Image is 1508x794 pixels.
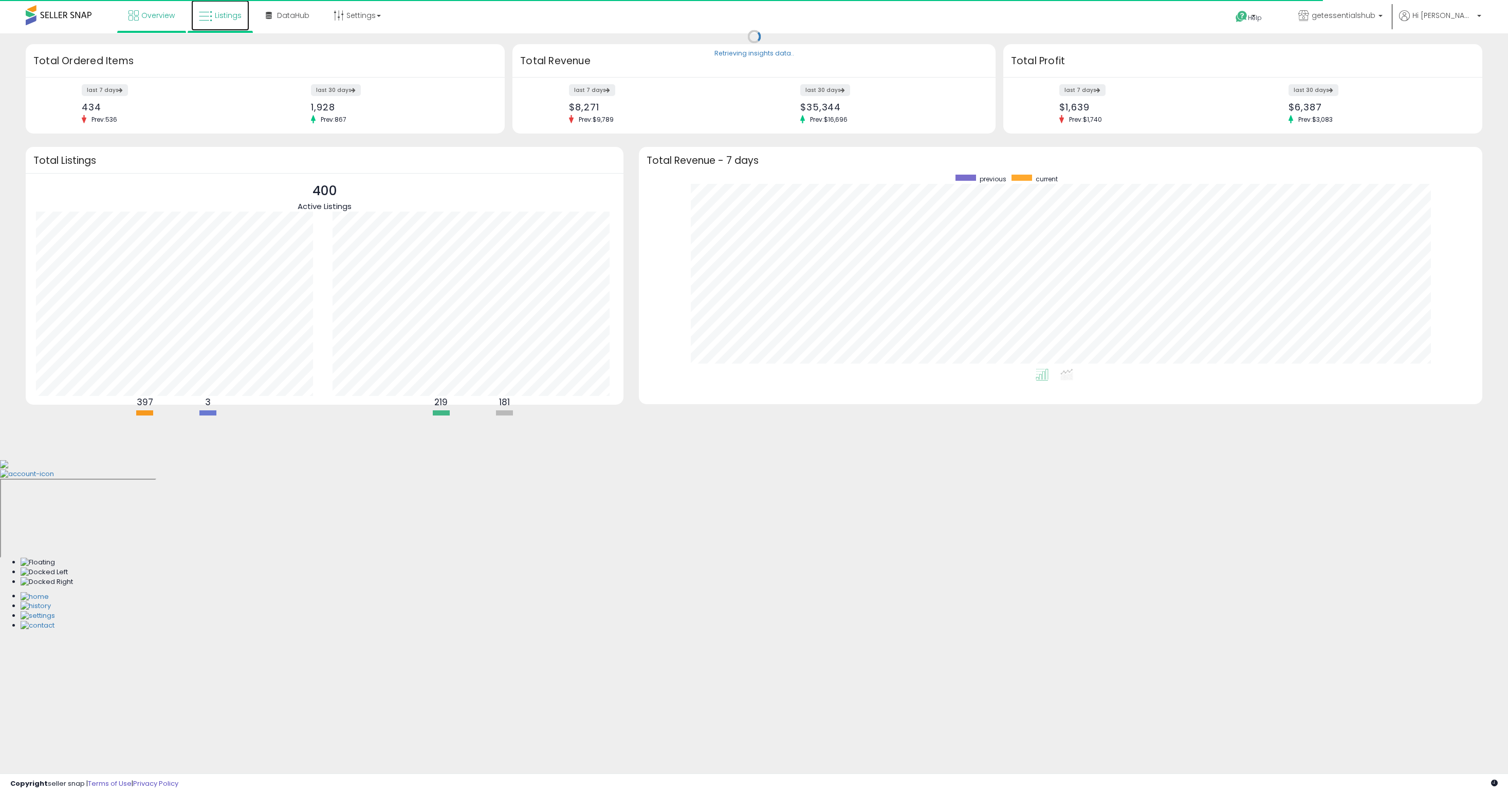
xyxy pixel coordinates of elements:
[82,84,128,96] label: last 7 days
[82,102,258,112] div: 434
[21,601,51,611] img: History
[141,10,175,21] span: Overview
[21,558,55,568] img: Floating
[805,115,853,124] span: Prev: $16,696
[1412,10,1474,21] span: Hi [PERSON_NAME]
[86,115,122,124] span: Prev: 536
[800,102,978,112] div: $35,344
[311,102,487,112] div: 1,928
[21,568,68,577] img: Docked Left
[298,201,352,212] span: Active Listings
[298,181,352,201] p: 400
[21,577,73,587] img: Docked Right
[1312,10,1375,21] span: getessentialshub
[1064,115,1107,124] span: Prev: $1,740
[1293,115,1338,124] span: Prev: $3,083
[980,175,1006,183] span: previous
[569,102,746,112] div: $8,271
[1011,54,1475,68] h3: Total Profit
[1289,102,1464,112] div: $6,387
[574,115,619,124] span: Prev: $9,789
[1059,84,1106,96] label: last 7 days
[21,592,49,602] img: Home
[1227,3,1282,33] a: Help
[569,84,615,96] label: last 7 days
[1235,10,1248,23] i: Get Help
[800,84,850,96] label: last 30 days
[205,396,211,408] b: 3
[1059,102,1235,112] div: $1,639
[1399,10,1481,33] a: Hi [PERSON_NAME]
[21,611,55,621] img: Settings
[137,396,153,408] b: 397
[499,396,510,408] b: 181
[1036,175,1058,183] span: current
[33,54,497,68] h3: Total Ordered Items
[647,157,1475,164] h3: Total Revenue - 7 days
[33,157,616,164] h3: Total Listings
[311,84,361,96] label: last 30 days
[1248,13,1262,22] span: Help
[316,115,352,124] span: Prev: 867
[520,54,988,68] h3: Total Revenue
[21,621,54,631] img: Contact
[1289,84,1338,96] label: last 30 days
[434,396,448,408] b: 219
[215,10,242,21] span: Listings
[714,49,794,59] div: Retrieving insights data..
[277,10,309,21] span: DataHub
